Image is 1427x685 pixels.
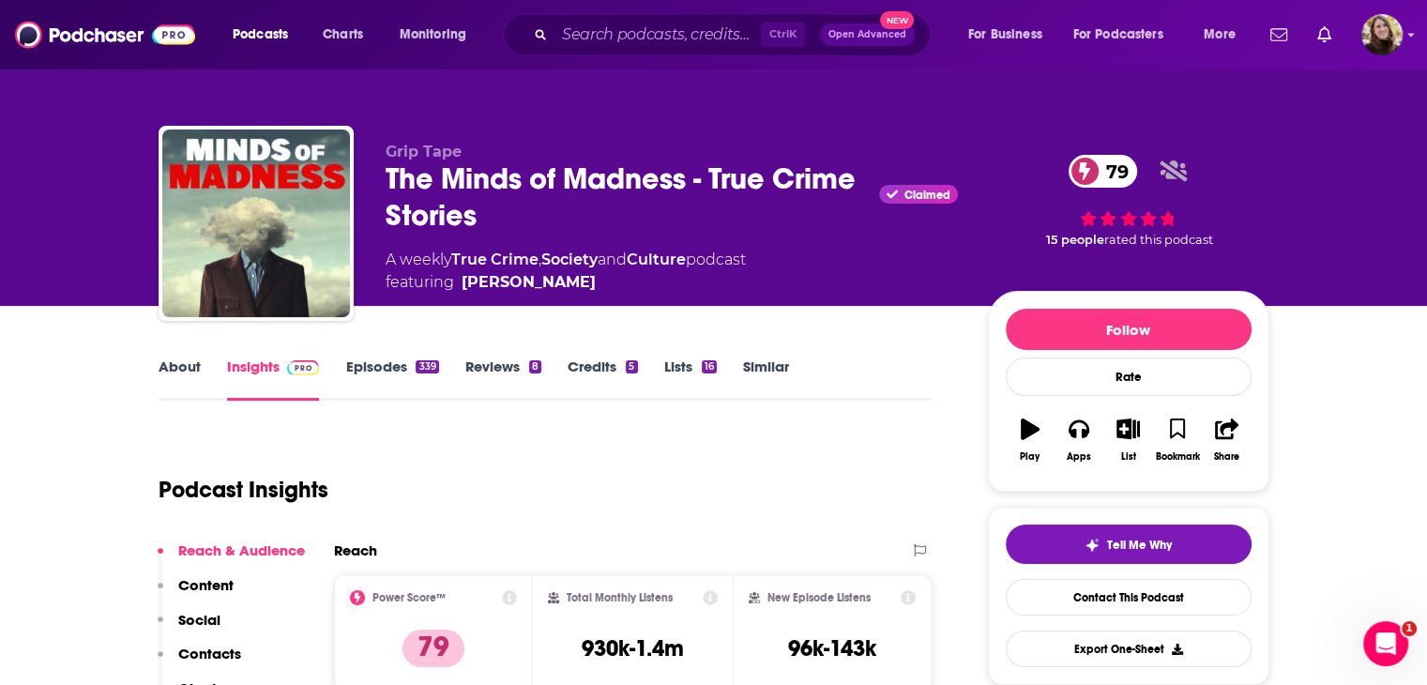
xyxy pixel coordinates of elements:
[178,645,241,662] p: Contacts
[539,251,541,268] span: ,
[1006,309,1252,350] button: Follow
[15,17,195,53] img: Podchaser - Follow, Share and Rate Podcasts
[158,541,305,576] button: Reach & Audience
[1069,155,1138,188] a: 79
[968,22,1042,48] span: For Business
[158,611,220,646] button: Social
[386,271,746,294] span: featuring
[702,360,717,373] div: 16
[1263,19,1295,51] a: Show notifications dropdown
[462,271,596,294] a: Tyler Allen
[1046,233,1104,247] span: 15 people
[1006,406,1055,474] button: Play
[955,20,1066,50] button: open menu
[568,358,637,401] a: Credits5
[372,591,446,604] h2: Power Score™
[988,143,1269,260] div: 79 15 peoplerated this podcast
[1363,621,1408,666] iframe: Intercom live chat
[1202,406,1251,474] button: Share
[386,249,746,294] div: A weekly podcast
[178,541,305,559] p: Reach & Audience
[541,251,598,268] a: Society
[904,190,950,200] span: Claimed
[1153,406,1202,474] button: Bookmark
[1191,20,1259,50] button: open menu
[158,576,234,611] button: Content
[386,143,462,160] span: Grip Tape
[178,576,234,594] p: Content
[1155,451,1199,463] div: Bookmark
[1087,155,1138,188] span: 79
[323,22,363,48] span: Charts
[334,541,377,559] h2: Reach
[554,20,761,50] input: Search podcasts, credits, & more...
[1204,22,1236,48] span: More
[162,129,350,317] img: The Minds of Madness - True Crime Stories
[416,360,438,373] div: 339
[1361,14,1403,55] button: Show profile menu
[1085,538,1100,553] img: tell me why sparkle
[220,20,312,50] button: open menu
[233,22,288,48] span: Podcasts
[345,358,438,401] a: Episodes339
[451,251,539,268] a: True Crime
[880,11,914,29] span: New
[529,360,541,373] div: 8
[1067,451,1091,463] div: Apps
[1055,406,1103,474] button: Apps
[828,30,906,39] span: Open Advanced
[1006,579,1252,616] a: Contact This Podcast
[1361,14,1403,55] img: User Profile
[1020,451,1040,463] div: Play
[402,630,464,667] p: 79
[465,358,541,401] a: Reviews8
[1073,22,1163,48] span: For Podcasters
[582,634,684,662] h3: 930k-1.4m
[159,358,201,401] a: About
[387,20,491,50] button: open menu
[1107,538,1172,553] span: Tell Me Why
[626,360,637,373] div: 5
[400,22,466,48] span: Monitoring
[158,645,241,679] button: Contacts
[227,358,320,401] a: InsightsPodchaser Pro
[1006,358,1252,396] div: Rate
[788,634,876,662] h3: 96k-143k
[1361,14,1403,55] span: Logged in as katiefuchs
[1061,20,1191,50] button: open menu
[1006,525,1252,564] button: tell me why sparkleTell Me Why
[627,251,686,268] a: Culture
[1104,233,1213,247] span: rated this podcast
[1006,631,1252,667] button: Export One-Sheet
[311,20,374,50] a: Charts
[1310,19,1339,51] a: Show notifications dropdown
[743,358,789,401] a: Similar
[521,13,949,56] div: Search podcasts, credits, & more...
[1121,451,1136,463] div: List
[664,358,717,401] a: Lists16
[178,611,220,629] p: Social
[1214,451,1239,463] div: Share
[1402,621,1417,636] span: 1
[287,360,320,375] img: Podchaser Pro
[820,23,915,46] button: Open AdvancedNew
[159,476,328,504] h1: Podcast Insights
[767,591,871,604] h2: New Episode Listens
[1103,406,1152,474] button: List
[761,23,805,47] span: Ctrl K
[567,591,673,604] h2: Total Monthly Listens
[598,251,627,268] span: and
